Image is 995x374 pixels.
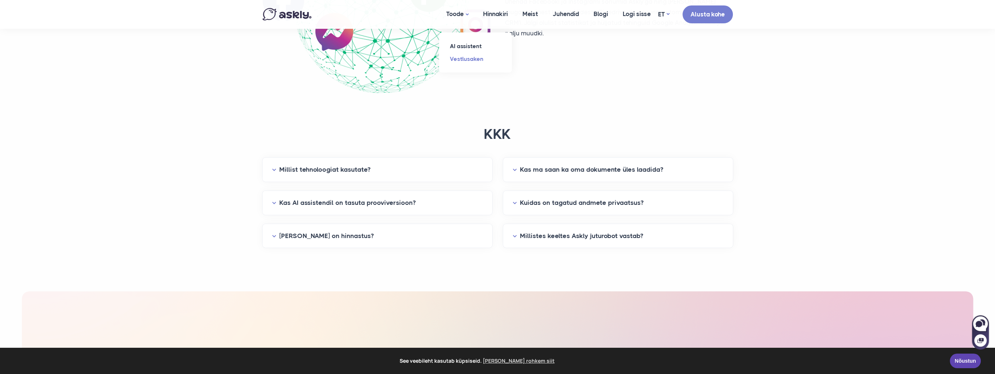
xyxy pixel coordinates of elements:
h2: KKK [263,126,733,143]
button: Kuidas on tagatud andmete privaatsus? [513,197,723,209]
iframe: Askly chat [971,314,990,350]
a: ET [658,9,669,20]
button: Kas ma saan ka oma dokumente üles laadida? [513,164,723,175]
span: See veebileht kasutab küpsiseid. [11,355,945,366]
a: AI assistent [439,40,512,52]
a: Vestlusaken [439,52,512,65]
img: Askly [263,8,311,20]
a: learn more about cookies [482,355,556,366]
a: Nõustun [950,354,981,368]
button: [PERSON_NAME] on hinnastus? [272,230,483,242]
button: Millistes keeltes Askly juturobot vastab? [513,230,723,242]
button: Millist tehnoloogiat kasutate? [272,164,483,175]
a: Alusta kohe [683,5,733,23]
button: Kas AI assistendil on tasuta prooviversioon? [272,197,483,209]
